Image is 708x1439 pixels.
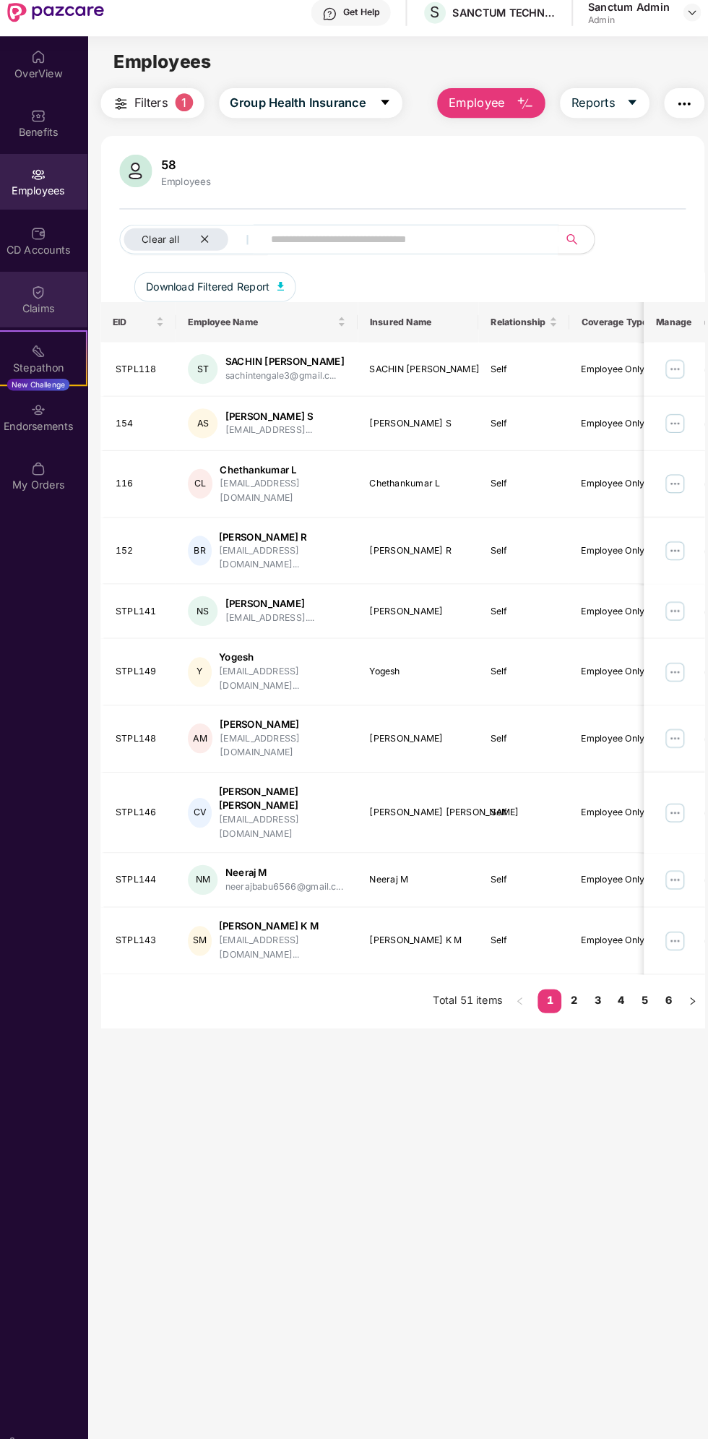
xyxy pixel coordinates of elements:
[223,903,346,917] div: [PERSON_NAME] K M
[358,304,475,343] th: Insured Name
[121,61,215,82] span: Employees
[40,231,55,245] img: svg+xml;base64,PHN2ZyBpZD0iQ0RfQWNjb3VudHMiIGRhdGEtbmFtZT0iQ0QgQWNjb3VudHMiIHhtbG5zPSJodHRwOi8vd3...
[33,1405,80,1419] div: Settings
[511,979,519,987] span: left
[532,971,556,993] a: 1
[223,97,401,126] button: Group Health Insurancecaret-down
[193,408,222,437] div: AS
[369,656,464,670] div: Yogesh
[164,181,219,193] div: Employees
[504,971,527,995] li: Previous Page
[581,25,660,36] div: Admin
[123,859,170,872] div: STPL144
[126,161,158,193] img: svg+xml;base64,PHN2ZyB4bWxucz0iaHR0cDovL3d3dy53My5vcmcvMjAwMC9zdmciIHhtbG5zOnhsaW5rPSJodHRwOi8vd3...
[579,971,602,993] a: 3
[554,97,641,126] button: Reportscaret-down
[552,229,588,258] button: search
[369,598,464,611] div: [PERSON_NAME]
[224,460,346,474] div: Chethankumar L
[223,917,346,945] div: [EMAIL_ADDRESS][DOMAIN_NAME]...
[323,17,337,32] img: svg+xml;base64,PHN2ZyBpZD0iSGVscC0zMngzMiIgeG1sbnM9Imh0dHA6Ly93d3cudzMub3JnLzIwMDAvc3ZnIiB3aWR0aD...
[475,304,563,343] th: Relationship
[648,971,671,993] a: 6
[655,854,678,877] img: manageButton
[655,593,678,616] img: manageButton
[369,539,464,553] div: [PERSON_NAME] R
[193,786,215,815] div: CV
[223,525,346,539] div: [PERSON_NAME] R
[552,238,580,249] span: search
[229,369,345,383] div: sachintengale3@gmail.c...
[141,102,173,120] span: Filters
[229,408,314,422] div: [PERSON_NAME] S
[40,459,55,473] img: svg+xml;base64,PHN2ZyBpZD0iTXlfT3JkZXJzIiBkYXRhLW5hbWU9Ik15IE9yZGVycyIgeG1sbnM9Imh0dHA6Ly93d3cudz...
[565,102,607,120] span: Reports
[229,356,345,369] div: SACHIN [PERSON_NAME]
[152,282,272,298] span: Download Filtered Report
[40,59,55,74] img: svg+xml;base64,PHN2ZyBpZD0iSG9tZSIgeG1sbnM9Imh0dHA6Ly93d3cudzMub3JnLzIwMDAvc3ZnIiB3aWR0aD0iMjAiIG...
[369,917,464,931] div: [PERSON_NAME] K M
[369,474,464,488] div: Chethankumar L
[204,239,214,248] span: close
[579,971,602,995] li: 3
[229,851,343,865] div: Neeraj M
[486,474,551,488] div: Self
[486,318,540,330] span: Relationship
[428,14,437,32] span: S
[574,917,639,931] div: Employee Only
[655,534,678,557] img: manageButton
[655,716,678,739] img: manageButton
[120,318,160,330] span: EID
[602,971,625,995] li: 4
[574,793,639,807] div: Employee Only
[229,422,314,436] div: [EMAIL_ADDRESS]...
[223,773,346,800] div: [PERSON_NAME] [PERSON_NAME]
[648,971,671,995] li: 6
[40,288,55,302] img: svg+xml;base64,PHN2ZyBpZD0iQ2xhaW0iIHhtbG5zPSJodHRwOi8vd3d3LnczLm9yZy8yMDAwL3N2ZyIgd2lkdGg9IjIwIi...
[625,971,648,993] a: 5
[193,851,222,880] div: NM
[574,656,639,670] div: Employee Only
[676,17,688,29] img: svg+xml;base64,PHN2ZyBpZD0iRHJvcGRvd24tMzJ4MzIiIHhtbG5zPSJodHRwOi8vd3d3LnczLm9yZy8yMDAwL3N2ZyIgd2...
[1,361,94,375] div: Stepathon
[369,859,464,872] div: Neeraj M
[666,103,683,121] img: svg+xml;base64,PHN2ZyB4bWxucz0iaHR0cDovL3d3dy53My5vcmcvMjAwMC9zdmciIHdpZHRoPSIyNCIgaGVpZ2h0PSIyNC...
[655,411,678,434] img: manageButton
[625,971,648,995] li: 5
[40,116,55,131] img: svg+xml;base64,PHN2ZyBpZD0iQmVuZWZpdHMiIHhtbG5zPSJodHRwOi8vd3d3LnczLm9yZy8yMDAwL3N2ZyIgd2lkdGg9Ij...
[511,103,529,121] img: svg+xml;base64,PHN2ZyB4bWxucz0iaHR0cDovL3d3dy53My5vcmcvMjAwMC9zdmciIHhtbG5zOnhsaW5rPSJodHRwOi8vd3...
[574,363,639,377] div: Employee Only
[108,304,182,343] th: EID
[369,793,464,807] div: [PERSON_NAME] [PERSON_NAME]
[369,721,464,735] div: [PERSON_NAME]
[108,97,209,126] button: Filters1
[148,238,184,249] span: Clear all
[504,971,527,995] button: left
[181,102,198,119] span: 1
[486,859,551,872] div: Self
[193,713,217,742] div: AM
[193,649,216,678] div: Y
[223,643,346,656] div: Yogesh
[123,363,170,377] div: STPL118
[223,539,346,567] div: [EMAIL_ADDRESS][DOMAIN_NAME]...
[181,304,358,343] th: Employee Name
[618,105,630,118] span: caret-down
[655,789,678,812] img: manageButton
[229,590,316,604] div: [PERSON_NAME]
[574,416,639,429] div: Employee Only
[119,103,137,121] img: svg+xml;base64,PHN2ZyB4bWxucz0iaHR0cDovL3d3dy53My5vcmcvMjAwMC9zdmciIHdpZHRoPSIyNCIgaGVpZ2h0PSIyNC...
[449,17,551,30] div: SANCTUM TECHNOLOGIES P LTD
[123,474,170,488] div: 116
[229,865,343,879] div: neerajbabu6566@gmail.c...
[655,469,678,492] img: manageButton
[636,304,694,343] th: Manage
[123,416,170,429] div: 154
[193,910,216,939] div: SM
[193,355,222,384] div: ST
[15,1405,30,1419] img: svg+xml;base64,PHN2ZyBpZD0iU2V0dGluZy0yMHgyMCIgeG1sbnM9Imh0dHA6Ly93d3cudzMub3JnLzIwMDAvc3ZnIiB3aW...
[164,164,219,179] div: 58
[602,971,625,993] a: 4
[655,652,678,675] img: manageButton
[123,656,170,670] div: STPL149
